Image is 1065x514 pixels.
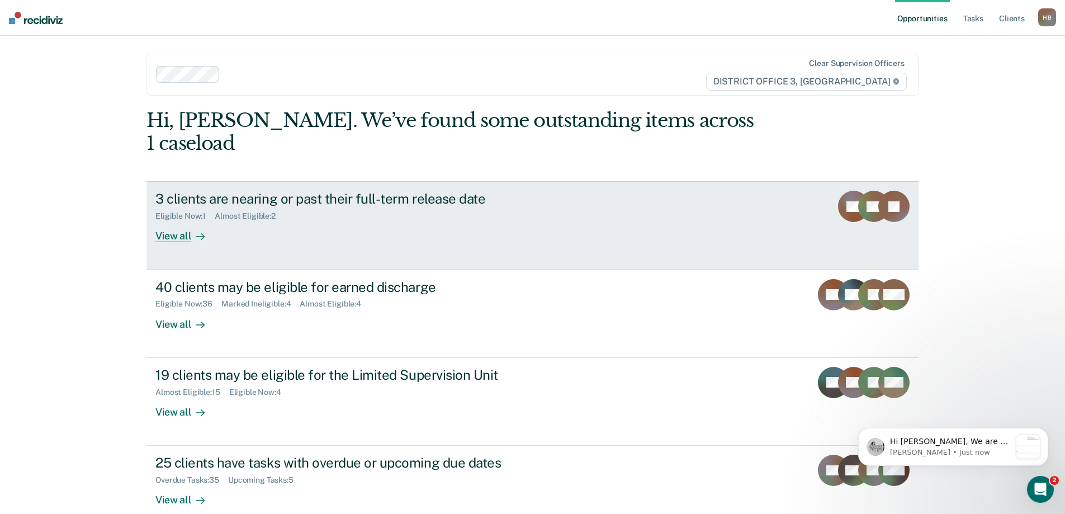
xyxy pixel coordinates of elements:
[155,279,548,295] div: 40 clients may be eligible for earned discharge
[155,211,215,221] div: Eligible Now : 1
[146,109,764,155] div: Hi, [PERSON_NAME]. We’ve found some outstanding items across 1 caseload
[146,270,919,358] a: 40 clients may be eligible for earned dischargeEligible Now:36Marked Ineligible:4Almost Eligible:...
[155,388,229,397] div: Almost Eligible : 15
[300,299,370,309] div: Almost Eligible : 4
[155,475,228,485] div: Overdue Tasks : 35
[215,211,285,221] div: Almost Eligible : 2
[1027,476,1054,503] iframe: Intercom live chat
[841,405,1065,484] iframe: Intercom notifications message
[229,388,290,397] div: Eligible Now : 4
[706,73,907,91] span: DISTRICT OFFICE 3, [GEOGRAPHIC_DATA]
[155,299,221,309] div: Eligible Now : 36
[155,191,548,207] div: 3 clients are nearing or past their full-term release date
[146,181,919,270] a: 3 clients are nearing or past their full-term release dateEligible Now:1Almost Eligible:2View all
[155,397,218,418] div: View all
[9,12,63,24] img: Recidiviz
[228,475,302,485] div: Upcoming Tasks : 5
[1038,8,1056,26] div: H B
[1050,476,1059,485] span: 2
[155,485,218,507] div: View all
[221,299,300,309] div: Marked Ineligible : 4
[146,358,919,446] a: 19 clients may be eligible for the Limited Supervision UnitAlmost Eligible:15Eligible Now:4View all
[155,309,218,331] div: View all
[809,59,904,68] div: Clear supervision officers
[155,455,548,471] div: 25 clients have tasks with overdue or upcoming due dates
[1038,8,1056,26] button: HB
[155,367,548,383] div: 19 clients may be eligible for the Limited Supervision Unit
[155,221,218,243] div: View all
